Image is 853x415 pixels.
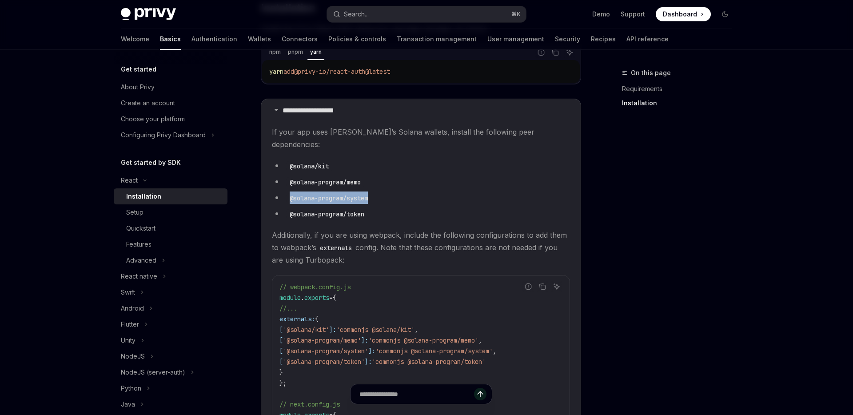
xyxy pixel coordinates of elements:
button: Report incorrect code [522,281,534,292]
button: Toggle Unity section [114,332,227,348]
button: Toggle React native section [114,268,227,284]
code: @solana/kit [286,161,332,171]
span: } [279,368,283,376]
span: // webpack.config.js [279,283,351,291]
a: User management [487,28,544,50]
div: Installation [126,191,161,202]
span: 'commonjs @solana-program/system' [375,347,493,355]
span: 'commonjs @solana-program/token' [372,358,486,366]
button: Open search [327,6,526,22]
span: //... [279,304,297,312]
span: @privy-io/react-auth@latest [294,68,390,76]
div: NodeJS [121,351,145,362]
span: , [493,347,496,355]
span: exports [304,294,329,302]
span: Dashboard [663,10,697,19]
a: Installation [114,188,227,204]
h5: Get started by SDK [121,157,181,168]
span: [ [279,347,283,355]
span: '@solana-program/memo' [283,336,361,344]
span: Additionally, if you are using webpack, include the following configurations to add them to webpa... [272,229,570,266]
div: Java [121,399,135,410]
a: Wallets [248,28,271,50]
span: [ [279,336,283,344]
a: Create an account [114,95,227,111]
code: externals [316,243,355,253]
span: On this page [631,68,671,78]
button: Ask AI [564,47,575,58]
div: Advanced [126,255,156,266]
button: Toggle Swift section [114,284,227,300]
div: Android [121,303,144,314]
a: Setup [114,204,227,220]
span: }; [279,379,287,387]
a: Transaction management [397,28,477,50]
button: Toggle Flutter section [114,316,227,332]
code: @solana-program/memo [286,177,364,187]
button: Copy the contents from the code block [537,281,548,292]
a: Features [114,236,227,252]
div: React native [121,271,157,282]
a: Support [621,10,645,19]
a: Policies & controls [328,28,386,50]
span: . [301,294,304,302]
a: Dashboard [656,7,711,21]
span: { [333,294,336,302]
div: Python [121,383,141,394]
img: dark logo [121,8,176,20]
span: 'commonjs @solana/kit' [336,326,415,334]
span: [ [279,326,283,334]
a: API reference [626,28,669,50]
div: Search... [344,9,369,20]
button: Toggle React section [114,172,227,188]
div: Unity [121,335,136,346]
div: Configuring Privy Dashboard [121,130,206,140]
a: About Privy [114,79,227,95]
div: Swift [121,287,135,298]
div: Flutter [121,319,139,330]
div: Create an account [121,98,175,108]
span: ]: [361,336,368,344]
a: Quickstart [114,220,227,236]
span: ]: [365,358,372,366]
a: Connectors [282,28,318,50]
span: ⌘ K [511,11,521,18]
span: [ [279,358,283,366]
a: Requirements [622,82,739,96]
span: , [478,336,482,344]
span: yarn [269,68,283,76]
a: Security [555,28,580,50]
span: ]: [368,347,375,355]
span: '@solana-program/system' [283,347,368,355]
div: pnpm [285,47,306,57]
button: Toggle Android section [114,300,227,316]
span: , [415,326,418,334]
a: Demo [592,10,610,19]
button: Toggle NodeJS (server-auth) section [114,364,227,380]
button: Toggle Python section [114,380,227,396]
span: = [329,294,333,302]
a: Installation [622,96,739,110]
button: Toggle Advanced section [114,252,227,268]
span: ]: [329,326,336,334]
div: React [121,175,138,186]
div: NodeJS (server-auth) [121,367,185,378]
a: Choose your platform [114,111,227,127]
div: About Privy [121,82,155,92]
button: Send message [474,388,486,400]
button: Copy the contents from the code block [550,47,561,58]
code: @solana-program/system [286,193,371,203]
div: Setup [126,207,143,218]
span: externals: [279,315,315,323]
span: module [279,294,301,302]
div: npm [267,47,283,57]
a: Basics [160,28,181,50]
span: 'commonjs @solana-program/memo' [368,336,478,344]
span: If your app uses [PERSON_NAME]’s Solana wallets, install the following peer dependencies: [272,126,570,151]
div: Quickstart [126,223,155,234]
button: Toggle Configuring Privy Dashboard section [114,127,227,143]
input: Ask a question... [359,384,474,404]
button: Report incorrect code [535,47,547,58]
button: Toggle dark mode [718,7,732,21]
span: '@solana-program/token' [283,358,365,366]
